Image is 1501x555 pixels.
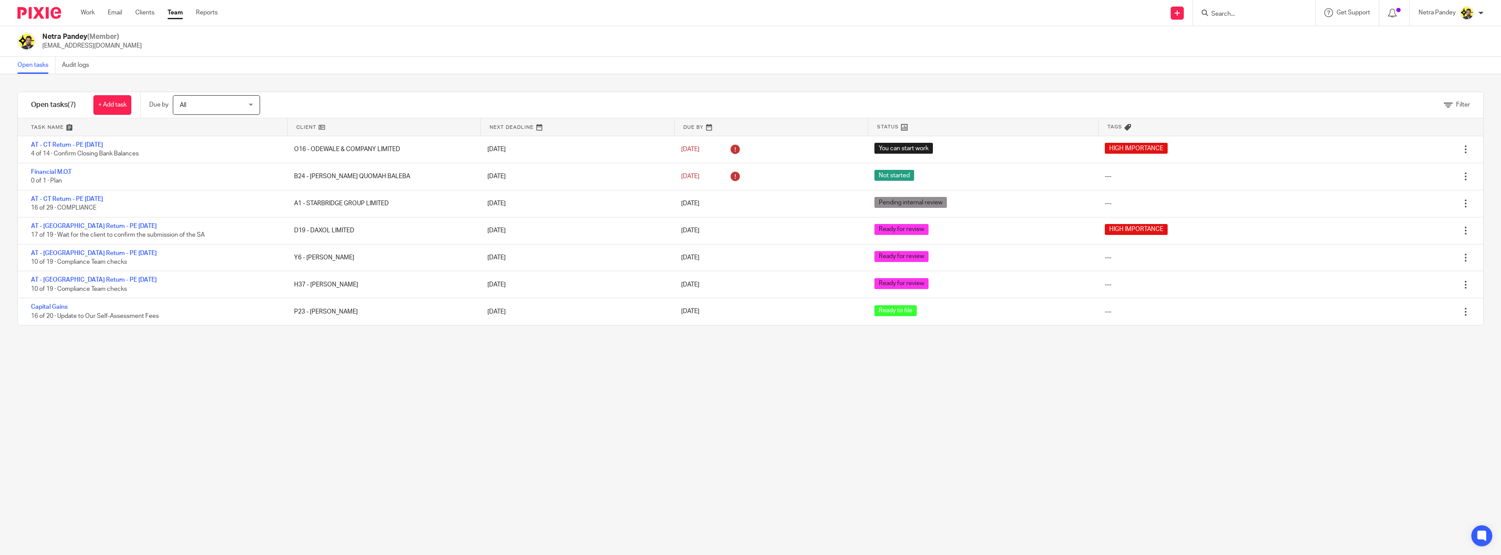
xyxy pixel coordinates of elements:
[196,8,218,17] a: Reports
[285,168,479,185] div: B24 - [PERSON_NAME] QUOMAH BALEBA
[285,195,479,212] div: A1 - STARBRIDGE GROUP LIMITED
[1456,102,1470,108] span: Filter
[285,249,479,266] div: Y6 - [PERSON_NAME]
[874,224,929,235] span: Ready for review
[479,141,672,158] div: [DATE]
[31,178,62,184] span: 0 of 1 · Plan
[681,146,699,152] span: [DATE]
[1105,253,1111,262] div: ---
[31,223,157,229] a: AT - [GEOGRAPHIC_DATA] Return - PE [DATE]
[31,142,103,148] a: AT - CT Return - PE [DATE]
[681,228,699,234] span: [DATE]
[31,286,127,292] span: 10 of 19 · Compliance Team checks
[1210,10,1289,18] input: Search
[17,57,55,74] a: Open tasks
[1419,8,1456,17] p: Netra Pandey
[479,222,672,239] div: [DATE]
[681,200,699,207] span: [DATE]
[31,196,103,202] a: AT - CT Return - PE [DATE]
[87,33,119,40] span: (Member)
[874,197,947,208] span: Pending internal review
[31,169,72,175] a: Financial M.O.T
[31,304,68,310] a: Capital Gains
[31,205,96,211] span: 16 of 29 · COMPLIANCE
[81,8,95,17] a: Work
[31,277,157,283] a: AT - [GEOGRAPHIC_DATA] Return - PE [DATE]
[1105,199,1111,208] div: ---
[135,8,154,17] a: Clients
[1105,280,1111,289] div: ---
[874,143,933,154] span: You can start work
[31,259,127,265] span: 10 of 19 · Compliance Team checks
[874,305,917,316] span: Ready to file
[1337,10,1370,16] span: Get Support
[31,250,157,256] a: AT - [GEOGRAPHIC_DATA] Return - PE [DATE]
[479,303,672,321] div: [DATE]
[874,170,914,181] span: Not started
[479,249,672,266] div: [DATE]
[285,303,479,321] div: P23 - [PERSON_NAME]
[1105,307,1111,316] div: ---
[93,95,131,115] a: + Add task
[479,195,672,212] div: [DATE]
[874,251,929,262] span: Ready for review
[62,57,96,74] a: Audit logs
[1105,224,1168,235] span: HIGH IMPORTANCE
[874,278,929,289] span: Ready for review
[31,100,76,110] h1: Open tasks
[42,32,142,41] h2: Netra Pandey
[681,255,699,261] span: [DATE]
[1105,143,1168,154] span: HIGH IMPORTANCE
[108,8,122,17] a: Email
[17,32,36,51] img: Netra-New-Starbridge-Yellow.jpg
[180,102,186,108] span: All
[31,313,159,319] span: 16 of 20 · Update to Our Self-Assessment Fees
[168,8,183,17] a: Team
[31,232,205,238] span: 17 of 19 · Wait for the client to confirm the submission of the SA
[285,276,479,293] div: H37 - [PERSON_NAME]
[681,173,699,179] span: [DATE]
[479,168,672,185] div: [DATE]
[285,222,479,239] div: D19 - DAXOL LIMITED
[1105,172,1111,181] div: ---
[681,282,699,288] span: [DATE]
[1107,123,1122,131] span: Tags
[31,151,139,157] span: 4 of 14 · Confirm Closing Bank Balances
[285,141,479,158] div: O16 - ODEWALE & COMPANY LIMITED
[68,101,76,108] span: (7)
[149,100,168,109] p: Due by
[42,41,142,50] p: [EMAIL_ADDRESS][DOMAIN_NAME]
[17,7,61,19] img: Pixie
[877,123,899,131] span: Status
[1460,6,1474,20] img: Netra-New-Starbridge-Yellow.jpg
[479,276,672,293] div: [DATE]
[681,309,699,315] span: [DATE]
